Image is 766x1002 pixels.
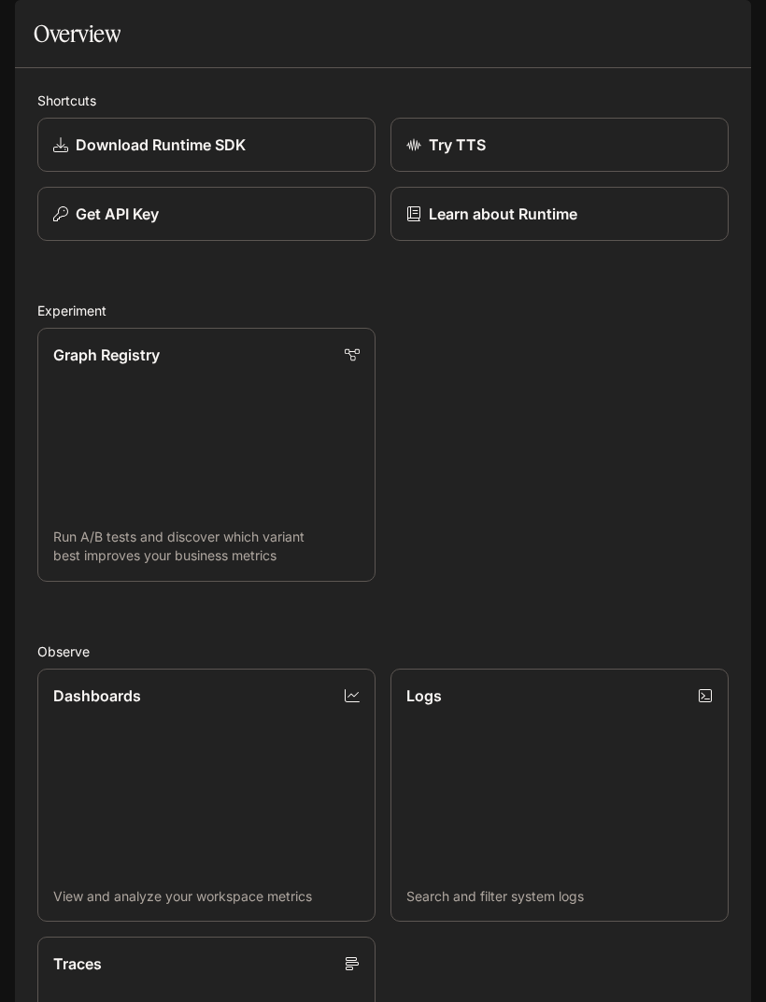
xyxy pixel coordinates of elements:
[390,669,729,923] a: LogsSearch and filter system logs
[76,203,159,225] p: Get API Key
[53,953,102,975] p: Traces
[34,15,121,52] h1: Overview
[429,203,577,225] p: Learn about Runtime
[37,91,729,110] h2: Shortcuts
[53,528,360,565] p: Run A/B tests and discover which variant best improves your business metrics
[37,642,729,661] h2: Observe
[406,684,442,707] p: Logs
[429,134,486,156] p: Try TTS
[37,187,376,241] button: Get API Key
[53,887,360,906] p: View and analyze your workspace metrics
[37,301,729,320] h2: Experiment
[37,669,376,923] a: DashboardsView and analyze your workspace metrics
[53,684,141,707] p: Dashboards
[406,887,713,906] p: Search and filter system logs
[76,134,246,156] p: Download Runtime SDK
[390,118,729,172] a: Try TTS
[37,328,376,582] a: Graph RegistryRun A/B tests and discover which variant best improves your business metrics
[53,344,160,366] p: Graph Registry
[37,118,376,172] a: Download Runtime SDK
[390,187,729,241] a: Learn about Runtime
